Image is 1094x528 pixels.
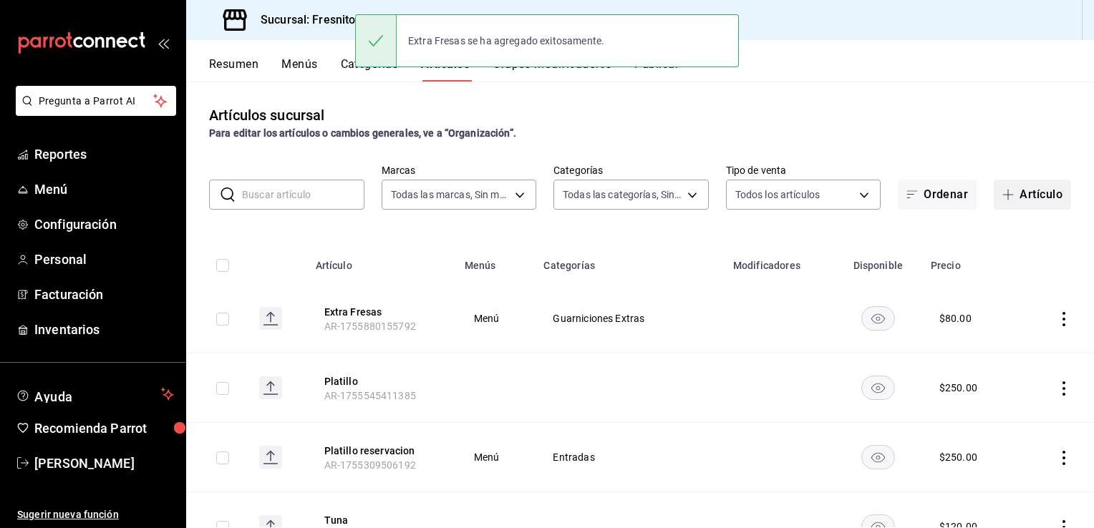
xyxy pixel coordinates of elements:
[939,450,977,464] div: $ 250.00
[324,390,416,401] span: AR-1755545411385
[10,104,176,119] a: Pregunta a Parrot AI
[324,459,416,471] span: AR-1755309506192
[34,250,174,269] span: Personal
[209,57,1094,82] div: navigation tabs
[209,57,258,82] button: Resumen
[307,238,456,284] th: Artículo
[158,37,169,49] button: open_drawer_menu
[34,145,174,164] span: Reportes
[34,180,174,199] span: Menú
[324,513,439,527] button: edit-product-location
[16,86,176,116] button: Pregunta a Parrot AI
[535,238,724,284] th: Categorías
[39,94,154,109] span: Pregunta a Parrot AI
[341,57,399,82] button: Categorías
[34,419,174,438] span: Recomienda Parrot
[939,381,977,395] div: $ 250.00
[861,306,895,331] button: availability-product
[397,25,616,57] div: Extra Fresas se ha agregado exitosamente.
[922,238,1024,284] th: Precio
[1057,451,1071,465] button: actions
[391,187,510,202] span: Todas las marcas, Sin marca
[34,454,174,473] span: [PERSON_NAME]
[553,313,706,323] span: Guarniciones Extras
[209,127,516,139] strong: Para editar los artículos o cambios generales, ve a “Organización”.
[324,321,416,332] span: AR-1755880155792
[1057,312,1071,326] button: actions
[17,507,174,522] span: Sugerir nueva función
[553,165,709,175] label: Categorías
[735,187,820,202] span: Todos los artículos
[994,180,1071,210] button: Artículo
[1057,381,1071,396] button: actions
[34,215,174,234] span: Configuración
[324,305,439,319] button: edit-product-location
[324,374,439,388] button: edit-product-location
[474,452,518,462] span: Menú
[474,313,518,323] span: Menú
[553,452,706,462] span: Entradas
[726,165,881,175] label: Tipo de venta
[34,320,174,339] span: Inventarios
[324,444,439,458] button: edit-product-location
[861,376,895,400] button: availability-product
[456,238,536,284] th: Menús
[249,11,485,29] h3: Sucursal: Fresnitos ([GEOGRAPHIC_DATA])
[242,180,364,209] input: Buscar artículo
[563,187,682,202] span: Todas las categorías, Sin categoría
[34,386,155,403] span: Ayuda
[34,285,174,304] span: Facturación
[939,311,972,326] div: $ 80.00
[898,180,977,210] button: Ordenar
[834,238,922,284] th: Disponible
[725,238,834,284] th: Modificadores
[861,445,895,469] button: availability-product
[209,104,324,126] div: Artículos sucursal
[382,165,537,175] label: Marcas
[281,57,317,82] button: Menús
